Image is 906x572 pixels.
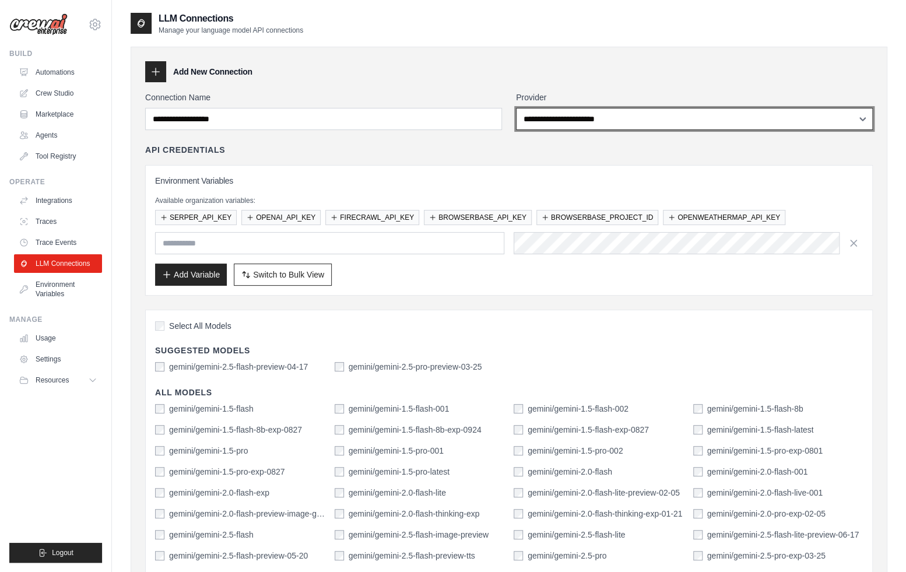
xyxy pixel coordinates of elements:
input: gemini/gemini-2.0-flash-lite-preview-02-05 [514,488,523,497]
input: gemini/gemini-1.5-flash-8b [693,404,703,413]
label: gemini/gemini-2.5-flash-preview-05-20 [169,550,308,562]
input: gemini/gemini-1.5-pro [155,446,164,455]
a: Trace Events [14,233,102,252]
input: gemini/gemini-2.0-flash-preview-image-generation [155,509,164,518]
input: gemini/gemini-2.5-flash-preview-04-17 [155,362,164,371]
label: gemini/gemini-2.0-flash [528,466,612,478]
input: gemini/gemini-2.0-flash-live-001 [693,488,703,497]
label: gemini/gemini-2.5-flash-image-preview [349,529,489,541]
label: gemini/gemini-1.5-flash-001 [349,403,450,415]
a: Tool Registry [14,147,102,166]
p: Manage your language model API connections [159,26,303,35]
label: gemini/gemini-2.0-flash-live-001 [707,487,823,499]
button: SERPER_API_KEY [155,210,237,225]
div: Manage [9,315,102,324]
input: gemini/gemini-2.5-flash [155,530,164,539]
h3: Add New Connection [173,66,252,78]
label: gemini/gemini-1.5-flash-002 [528,403,628,415]
span: Logout [52,548,73,557]
button: FIRECRAWL_API_KEY [325,210,419,225]
input: gemini/gemini-1.5-pro-001 [335,446,344,455]
input: gemini/gemini-2.5-flash-preview-tts [335,551,344,560]
label: gemini/gemini-1.5-pro-002 [528,445,623,457]
label: gemini/gemini-1.5-flash-8b-exp-0924 [349,424,482,436]
a: Marketplace [14,105,102,124]
label: gemini/gemini-1.5-flash-exp-0827 [528,424,649,436]
label: gemini/gemini-2.5-pro-exp-03-25 [707,550,826,562]
input: gemini/gemini-1.5-flash [155,404,164,413]
label: gemini/gemini-2.0-flash-001 [707,466,808,478]
label: gemini/gemini-2.5-flash-preview-04-17 [169,361,308,373]
input: gemini/gemini-1.5-pro-002 [514,446,523,455]
h2: LLM Connections [159,12,303,26]
label: gemini/gemini-1.5-pro-latest [349,466,450,478]
input: gemini/gemini-1.5-pro-exp-0801 [693,446,703,455]
label: gemini/gemini-2.5-flash-lite-preview-06-17 [707,529,859,541]
button: OPENWEATHERMAP_API_KEY [663,210,785,225]
label: gemini/gemini-2.0-flash-exp [169,487,269,499]
input: Select All Models [155,321,164,331]
label: gemini/gemini-2.5-pro [528,550,606,562]
input: gemini/gemini-2.0-flash-lite [335,488,344,497]
button: OPENAI_API_KEY [241,210,321,225]
label: gemini/gemini-1.5-flash-8b-exp-0827 [169,424,302,436]
input: gemini/gemini-2.5-pro-preview-03-25 [335,362,344,371]
a: Environment Variables [14,275,102,303]
button: BROWSERBASE_API_KEY [424,210,532,225]
input: gemini/gemini-2.0-flash [514,467,523,476]
h3: Environment Variables [155,175,863,187]
label: gemini/gemini-1.5-pro-exp-0827 [169,466,285,478]
label: gemini/gemini-1.5-pro-001 [349,445,444,457]
button: BROWSERBASE_PROJECT_ID [536,210,658,225]
input: gemini/gemini-1.5-pro-exp-0827 [155,467,164,476]
label: gemini/gemini-1.5-flash-8b [707,403,803,415]
h4: Suggested Models [155,345,863,356]
label: gemini/gemini-2.5-flash-lite [528,529,625,541]
label: gemini/gemini-2.0-pro-exp-02-05 [707,508,826,520]
label: gemini/gemini-2.0-flash-thinking-exp-01-21 [528,508,682,520]
a: Usage [14,329,102,348]
input: gemini/gemini-1.5-flash-8b-exp-0924 [335,425,344,434]
input: gemini/gemini-1.5-flash-8b-exp-0827 [155,425,164,434]
label: gemini/gemini-2.5-flash [169,529,254,541]
input: gemini/gemini-2.5-pro-exp-03-25 [693,551,703,560]
a: Integrations [14,191,102,210]
label: gemini/gemini-1.5-flash [169,403,254,415]
label: gemini/gemini-1.5-pro [169,445,248,457]
input: gemini/gemini-2.5-pro [514,551,523,560]
input: gemini/gemini-2.0-flash-001 [693,467,703,476]
label: gemini/gemini-2.0-flash-lite [349,487,446,499]
img: Logo [9,13,68,36]
span: Resources [36,376,69,385]
input: gemini/gemini-2.0-flash-thinking-exp-01-21 [514,509,523,518]
a: Traces [14,212,102,231]
label: gemini/gemini-2.0-flash-preview-image-generation [169,508,325,520]
label: gemini/gemini-2.0-flash-thinking-exp [349,508,480,520]
span: Switch to Bulk View [253,269,324,280]
input: gemini/gemini-2.0-flash-exp [155,488,164,497]
div: Build [9,49,102,58]
input: gemini/gemini-2.0-flash-thinking-exp [335,509,344,518]
span: Select All Models [169,320,231,332]
label: gemini/gemini-1.5-flash-latest [707,424,814,436]
a: Agents [14,126,102,145]
label: gemini/gemini-2.5-pro-preview-03-25 [349,361,482,373]
button: Add Variable [155,264,227,286]
h4: API Credentials [145,144,225,156]
button: Logout [9,543,102,563]
p: Available organization variables: [155,196,863,205]
input: gemini/gemini-1.5-flash-exp-0827 [514,425,523,434]
input: gemini/gemini-1.5-flash-latest [693,425,703,434]
a: Crew Studio [14,84,102,103]
button: Switch to Bulk View [234,264,332,286]
label: gemini/gemini-2.0-flash-lite-preview-02-05 [528,487,680,499]
button: Resources [14,371,102,389]
label: gemini/gemini-2.5-flash-preview-tts [349,550,475,562]
input: gemini/gemini-1.5-flash-001 [335,404,344,413]
input: gemini/gemini-2.5-flash-preview-05-20 [155,551,164,560]
div: Operate [9,177,102,187]
input: gemini/gemini-2.5-flash-lite-preview-06-17 [693,530,703,539]
h4: All Models [155,387,863,398]
input: gemini/gemini-2.0-pro-exp-02-05 [693,509,703,518]
a: Settings [14,350,102,369]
